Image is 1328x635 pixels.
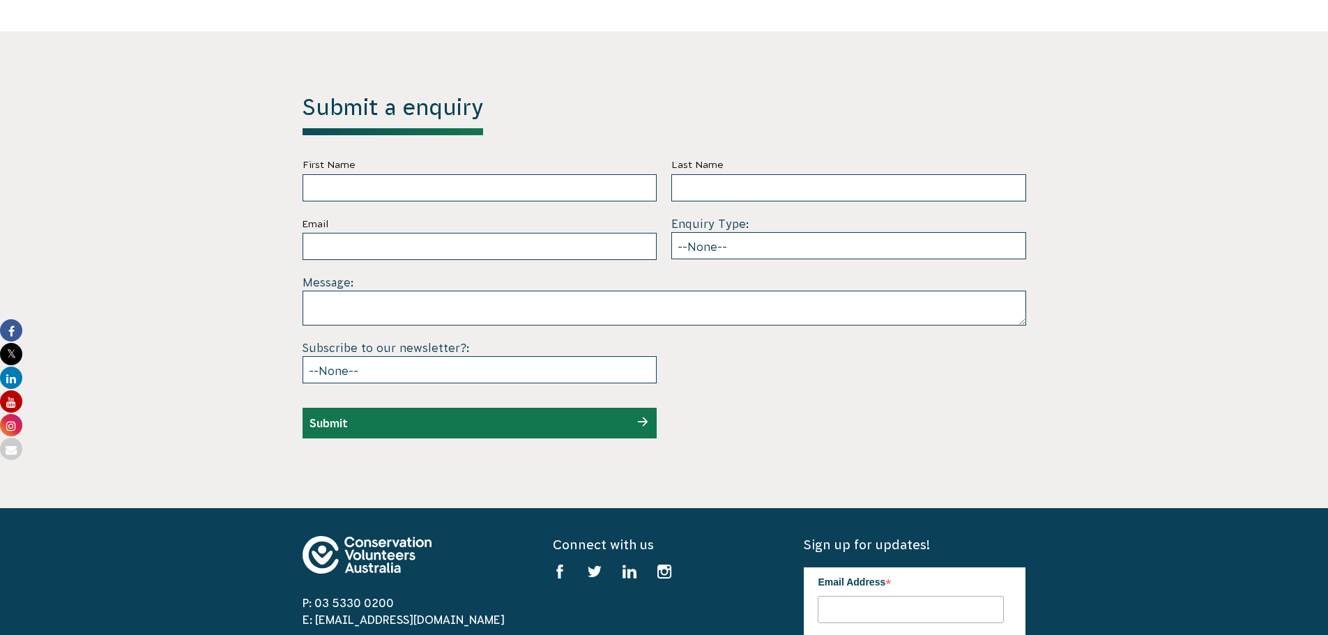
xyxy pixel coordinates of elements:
[303,94,483,135] h1: Submit a enquiry
[303,215,657,233] label: Email
[303,356,657,383] select: Subscribe to our newsletter?
[671,215,1026,259] div: Enquiry Type:
[303,597,394,609] a: P: 03 5330 0200
[303,613,505,626] a: E: [EMAIL_ADDRESS][DOMAIN_NAME]
[303,339,657,383] div: Subscribe to our newsletter?:
[553,536,774,553] h5: Connect with us
[310,417,348,429] input: Submit
[303,536,432,574] img: logo-footer.svg
[818,567,1004,594] label: Email Address
[303,274,1026,326] div: Message:
[671,156,1026,174] label: Last Name
[303,156,657,174] label: First Name
[804,536,1025,553] h5: Sign up for updates!
[671,339,883,394] iframe: reCAPTCHA
[671,232,1026,259] select: Enquiry Type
